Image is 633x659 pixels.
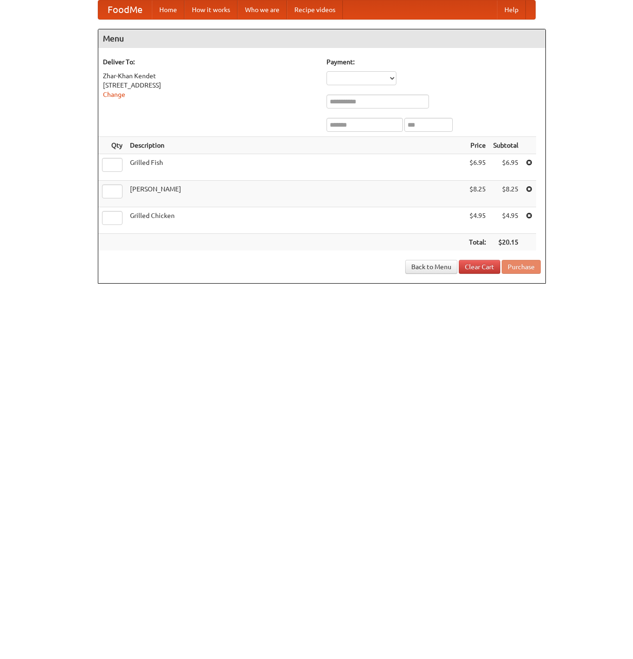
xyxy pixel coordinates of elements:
[465,234,490,251] th: Total:
[98,0,152,19] a: FoodMe
[126,181,465,207] td: [PERSON_NAME]
[98,29,545,48] h4: Menu
[126,207,465,234] td: Grilled Chicken
[490,154,522,181] td: $6.95
[465,154,490,181] td: $6.95
[103,81,317,90] div: [STREET_ADDRESS]
[152,0,184,19] a: Home
[490,207,522,234] td: $4.95
[497,0,526,19] a: Help
[465,181,490,207] td: $8.25
[184,0,238,19] a: How it works
[103,57,317,67] h5: Deliver To:
[465,137,490,154] th: Price
[126,154,465,181] td: Grilled Fish
[502,260,541,274] button: Purchase
[98,137,126,154] th: Qty
[287,0,343,19] a: Recipe videos
[490,181,522,207] td: $8.25
[103,71,317,81] div: Zhar-Khan Kendet
[103,91,125,98] a: Change
[465,207,490,234] td: $4.95
[459,260,500,274] a: Clear Cart
[405,260,457,274] a: Back to Menu
[327,57,541,67] h5: Payment:
[490,234,522,251] th: $20.15
[126,137,465,154] th: Description
[490,137,522,154] th: Subtotal
[238,0,287,19] a: Who we are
